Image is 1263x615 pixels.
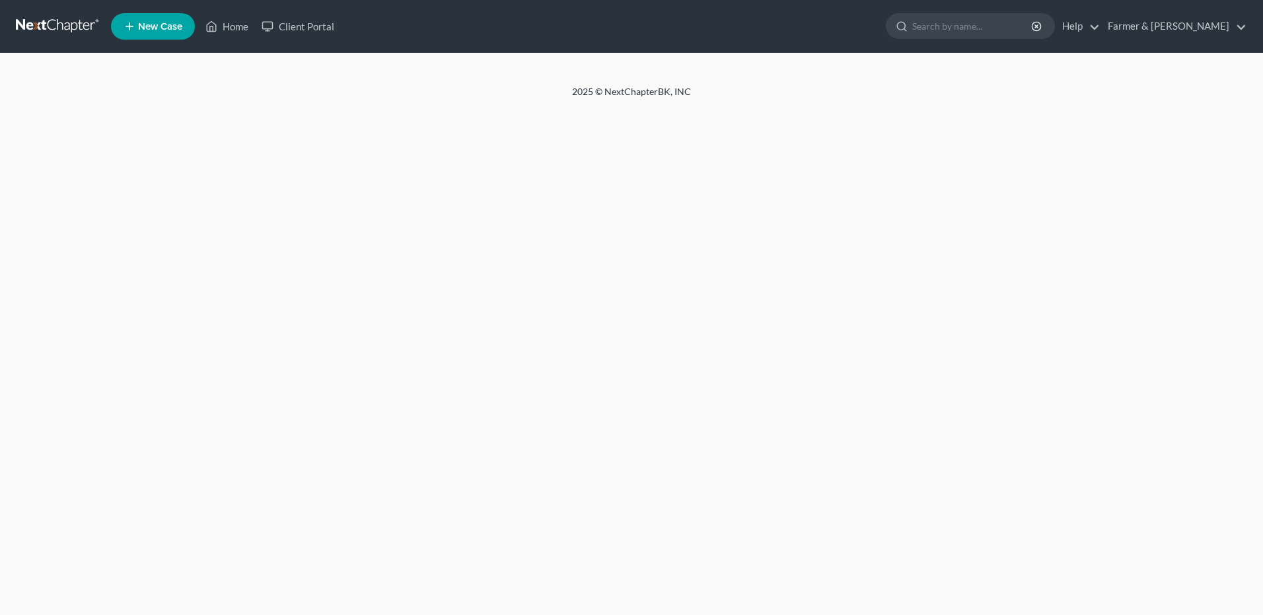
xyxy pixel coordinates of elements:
[1056,15,1100,38] a: Help
[199,15,255,38] a: Home
[255,85,1008,109] div: 2025 © NextChapterBK, INC
[1101,15,1246,38] a: Farmer & [PERSON_NAME]
[255,15,341,38] a: Client Portal
[138,22,182,32] span: New Case
[912,14,1033,38] input: Search by name...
